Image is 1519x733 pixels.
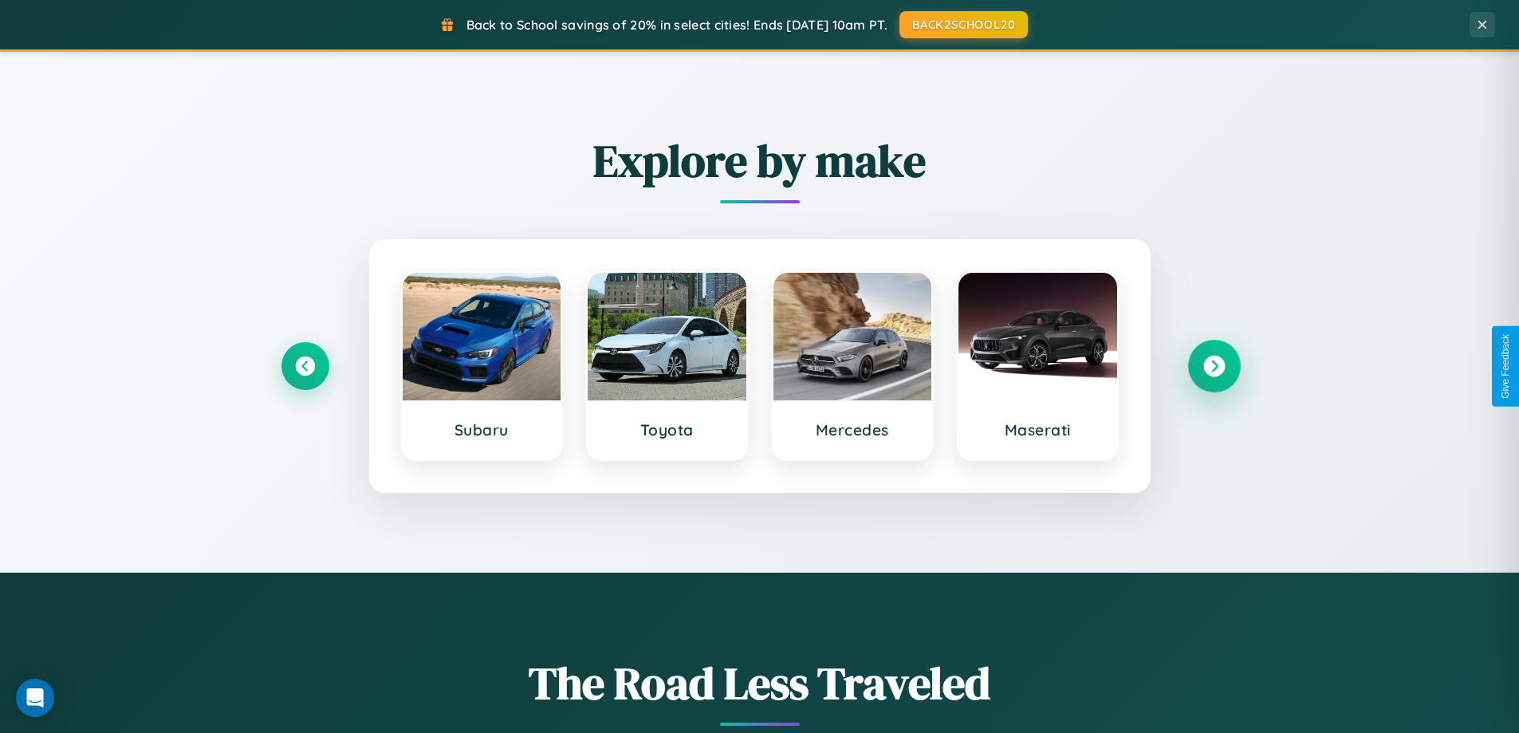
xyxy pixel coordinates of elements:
[604,420,730,439] h3: Toyota
[466,17,887,33] span: Back to School savings of 20% in select cities! Ends [DATE] 10am PT.
[789,420,916,439] h3: Mercedes
[974,420,1101,439] h3: Maserati
[899,11,1028,38] button: BACK2SCHOOL20
[16,679,54,717] div: Open Intercom Messenger
[281,130,1238,191] h2: Explore by make
[419,420,545,439] h3: Subaru
[281,652,1238,714] h1: The Road Less Traveled
[1500,334,1511,399] div: Give Feedback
